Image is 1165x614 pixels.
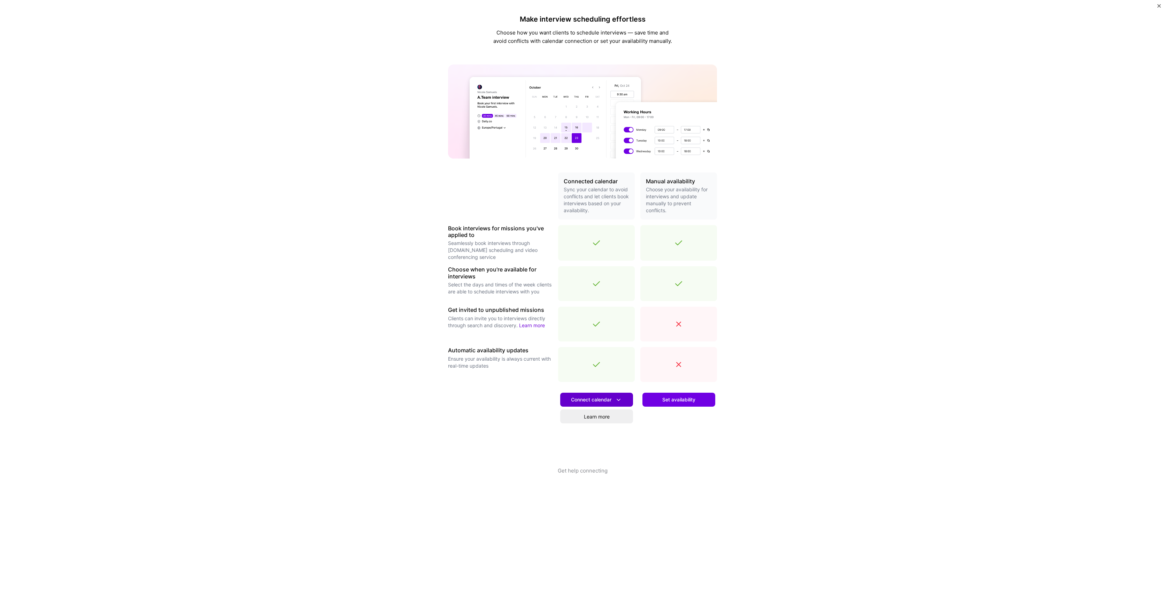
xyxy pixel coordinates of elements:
[1157,4,1161,11] button: Close
[615,396,622,404] i: icon DownArrowWhite
[560,409,633,423] a: Learn more
[646,186,711,214] p: Choose your availability for interviews and update manually to prevent conflicts.
[448,315,553,329] p: Clients can invite you to interviews directly through search and discovery.
[448,347,553,354] h3: Automatic availability updates
[558,467,608,488] button: Get help connecting
[448,307,553,313] h3: Get invited to unpublished missions
[492,15,673,23] h4: Make interview scheduling effortless
[448,240,553,261] p: Seamlessly book interviews through [DOMAIN_NAME] scheduling and video conferencing service
[564,178,629,185] h3: Connected calendar
[448,64,717,159] img: A.Team calendar banner
[560,393,633,407] button: Connect calendar
[571,396,622,404] span: Connect calendar
[448,281,553,295] p: Select the days and times of the week clients are able to schedule interviews with you
[448,355,553,369] p: Ensure your availability is always current with real-time updates
[564,186,629,214] p: Sync your calendar to avoid conflicts and let clients book interviews based on your availability.
[492,29,673,45] p: Choose how you want clients to schedule interviews — save time and avoid conflicts with calendar ...
[642,393,715,407] button: Set availability
[519,322,545,328] a: Learn more
[448,225,553,238] h3: Book interviews for missions you've applied to
[646,178,711,185] h3: Manual availability
[662,396,695,403] span: Set availability
[448,266,553,279] h3: Choose when you're available for interviews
